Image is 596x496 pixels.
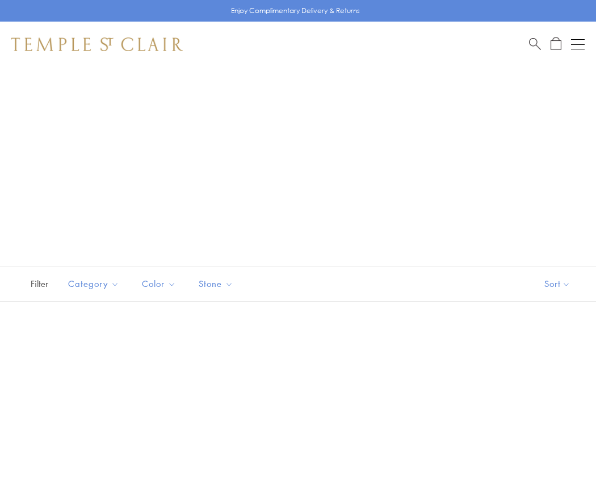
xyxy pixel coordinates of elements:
a: Open Shopping Bag [551,37,561,51]
span: Stone [193,277,242,291]
button: Category [60,271,128,297]
button: Show sort by [519,266,596,301]
a: Search [529,37,541,51]
span: Category [62,277,128,291]
button: Color [133,271,184,297]
span: Color [136,277,184,291]
button: Stone [190,271,242,297]
img: Temple St. Clair [11,37,183,51]
p: Enjoy Complimentary Delivery & Returns [231,5,360,16]
button: Open navigation [571,37,585,51]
